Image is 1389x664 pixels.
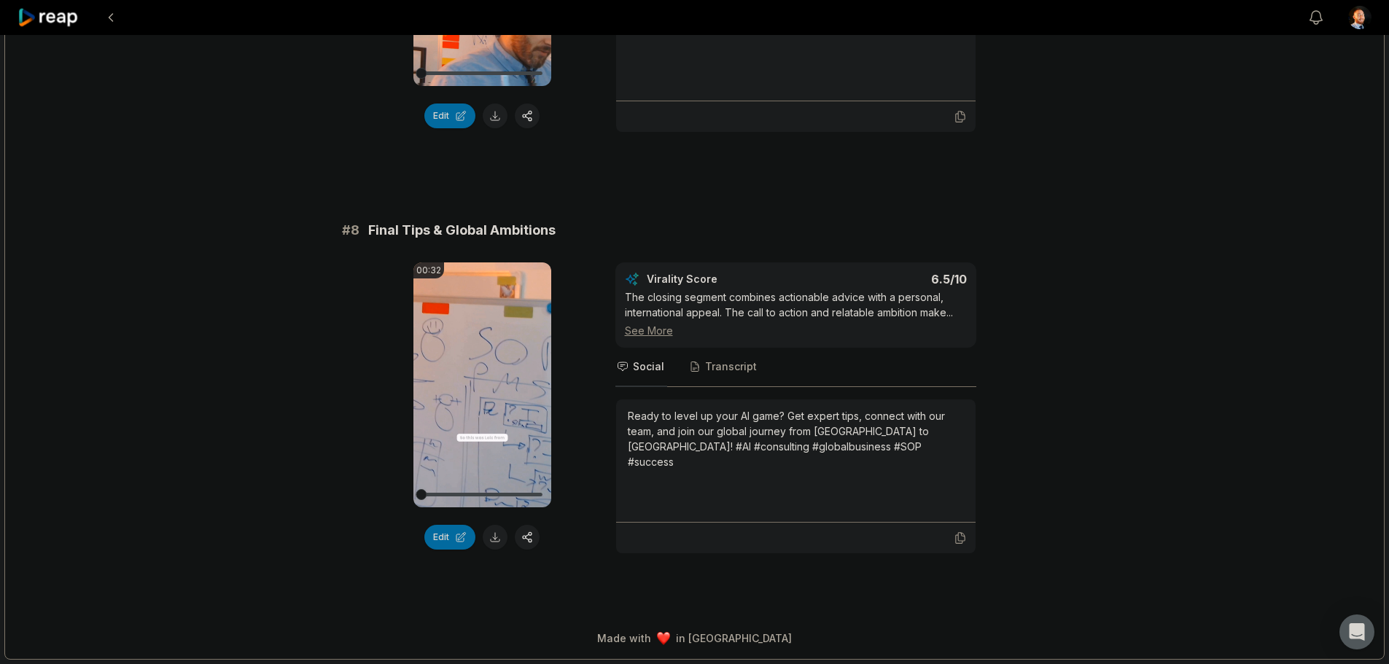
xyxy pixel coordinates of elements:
[615,348,976,387] nav: Tabs
[1339,614,1374,649] div: Open Intercom Messenger
[368,220,556,241] span: Final Tips & Global Ambitions
[424,103,475,128] button: Edit
[628,408,964,469] div: Ready to level up your AI game? Get expert tips, connect with our team, and join our global journ...
[633,359,664,374] span: Social
[342,220,359,241] span: # 8
[625,323,967,338] div: See More
[647,272,804,286] div: Virality Score
[625,289,967,338] div: The closing segment combines actionable advice with a personal, international appeal. The call to...
[424,525,475,550] button: Edit
[413,262,551,507] video: Your browser does not support mp4 format.
[705,359,757,374] span: Transcript
[657,632,670,645] img: heart emoji
[18,630,1371,646] div: Made with in [GEOGRAPHIC_DATA]
[810,272,967,286] div: 6.5 /10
